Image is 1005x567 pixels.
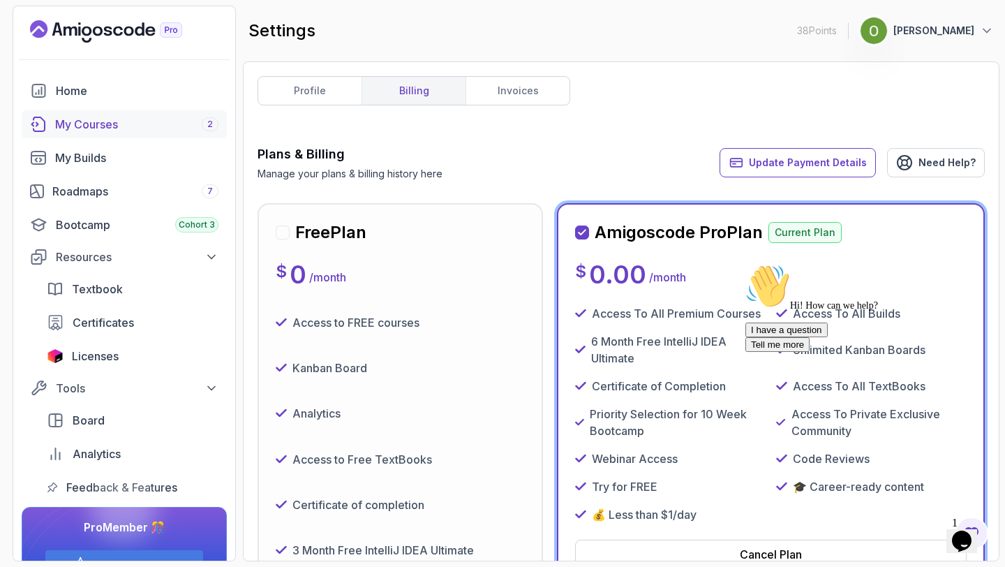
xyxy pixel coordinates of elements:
a: textbook [38,275,227,303]
p: 3 Month Free IntelliJ IDEA Ultimate [292,542,474,559]
a: builds [22,144,227,172]
span: Textbook [72,281,123,297]
span: Hi! How can we help? [6,42,138,52]
p: Certificate of Completion [592,378,726,395]
a: Need Help? [887,148,985,177]
p: Certificate of completion [292,496,424,513]
h2: settings [248,20,315,42]
span: Certificates [73,314,134,331]
div: Bootcamp [56,216,218,233]
span: Need Help? [918,156,976,170]
p: 💰 Less than $1/day [592,506,697,523]
button: Tell me more [6,79,70,94]
img: user profile image [861,17,887,44]
p: Current Plan [768,222,842,243]
a: bootcamp [22,211,227,239]
p: Kanban Board [292,360,367,376]
div: My Courses [55,116,218,133]
button: Tools [22,376,227,401]
div: Resources [56,249,218,265]
a: roadmaps [22,177,227,205]
a: billing [362,77,466,105]
div: Roadmaps [52,183,218,200]
p: $ [276,260,287,283]
h2: Free Plan [295,221,366,244]
span: Analytics [73,445,121,462]
div: Cancel Plan [740,546,802,563]
div: Tools [56,380,218,397]
p: Access to FREE courses [292,314,419,331]
p: Analytics [292,405,341,422]
p: Webinar Access [592,450,678,467]
button: Update Payment Details [720,148,876,177]
p: Access To All Premium Courses [592,305,761,322]
iframe: chat widget [740,258,991,504]
p: Manage your plans & billing history here [258,167,442,181]
p: / month [649,269,686,286]
span: Board [73,412,105,429]
p: 0.00 [589,260,646,288]
a: licenses [38,342,227,370]
span: Licenses [72,348,119,364]
span: Feedback & Features [66,479,177,496]
iframe: chat widget [946,511,991,553]
a: certificates [38,309,227,337]
span: Cohort 3 [179,219,215,230]
p: Access to Free TextBooks [292,451,432,468]
p: $ [575,260,586,283]
p: 38 Points [797,24,837,38]
a: invoices [466,77,569,105]
a: Landing page [30,20,214,43]
h3: Plans & Billing [258,145,442,164]
button: user profile image[PERSON_NAME] [860,17,994,45]
p: / month [309,269,346,286]
a: courses [22,110,227,138]
a: home [22,77,227,105]
button: Resources [22,244,227,270]
div: Home [56,82,218,99]
button: I have a question [6,64,88,79]
h2: Amigoscode Pro Plan [595,221,763,244]
p: Priority Selection for 10 Week Bootcamp [590,406,765,439]
p: 6 Month Free IntelliJ IDEA Ultimate [591,333,765,367]
span: 7 [207,186,213,197]
a: board [38,406,227,434]
span: 2 [207,119,213,130]
a: feedback [38,473,227,501]
span: Update Payment Details [749,156,867,170]
a: analytics [38,440,227,468]
img: jetbrains icon [47,349,64,363]
a: profile [258,77,362,105]
p: 0 [290,260,306,288]
div: 👋Hi! How can we help?I have a questionTell me more [6,6,257,94]
img: :wave: [6,6,50,50]
div: My Builds [55,149,218,166]
p: Try for FREE [592,478,657,495]
p: [PERSON_NAME] [893,24,974,38]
